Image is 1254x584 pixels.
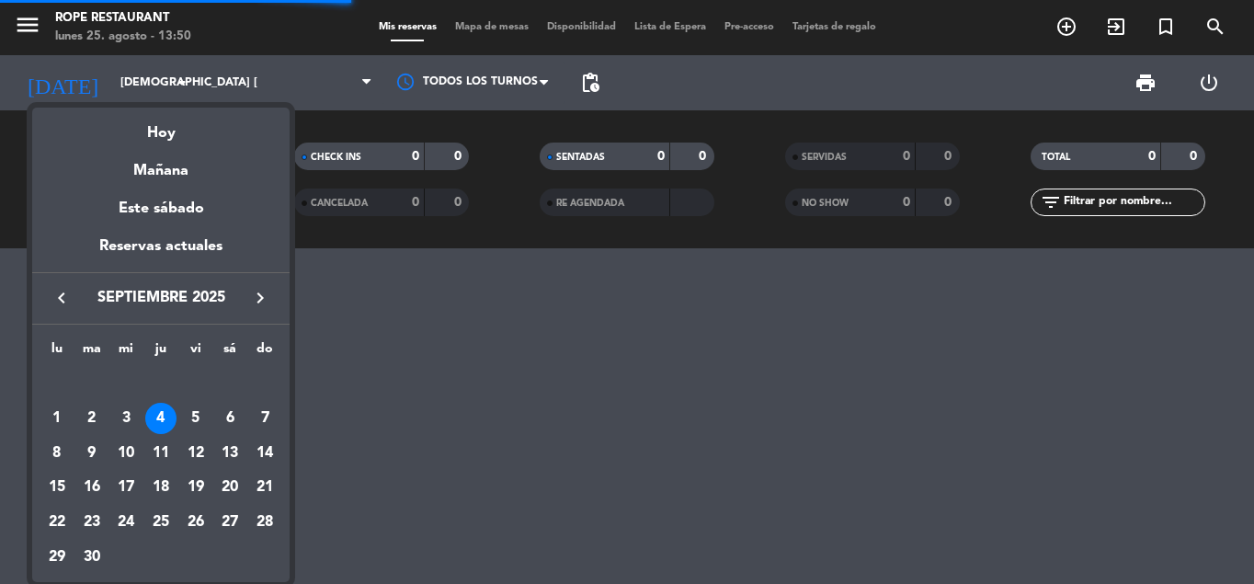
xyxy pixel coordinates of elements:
[108,505,143,540] td: 24 de septiembre de 2025
[213,505,248,540] td: 27 de septiembre de 2025
[143,401,178,436] td: 4 de septiembre de 2025
[40,436,74,471] td: 8 de septiembre de 2025
[76,542,108,573] div: 30
[249,472,280,503] div: 21
[32,108,290,145] div: Hoy
[40,401,74,436] td: 1 de septiembre de 2025
[45,286,78,310] button: keyboard_arrow_left
[180,438,211,469] div: 12
[214,507,245,538] div: 27
[74,436,109,471] td: 9 de septiembre de 2025
[40,366,282,401] td: SEP.
[214,472,245,503] div: 20
[213,338,248,367] th: sábado
[178,338,213,367] th: viernes
[145,472,177,503] div: 18
[110,472,142,503] div: 17
[108,401,143,436] td: 3 de septiembre de 2025
[32,235,290,272] div: Reservas actuales
[213,436,248,471] td: 13 de septiembre de 2025
[143,338,178,367] th: jueves
[110,403,142,434] div: 3
[74,338,109,367] th: martes
[145,507,177,538] div: 25
[74,540,109,575] td: 30 de septiembre de 2025
[143,436,178,471] td: 11 de septiembre de 2025
[74,470,109,505] td: 16 de septiembre de 2025
[247,436,282,471] td: 14 de septiembre de 2025
[213,470,248,505] td: 20 de septiembre de 2025
[76,507,108,538] div: 23
[41,542,73,573] div: 29
[76,438,108,469] div: 9
[51,287,73,309] i: keyboard_arrow_left
[40,470,74,505] td: 15 de septiembre de 2025
[78,286,244,310] span: septiembre 2025
[32,183,290,235] div: Este sábado
[213,401,248,436] td: 6 de septiembre de 2025
[178,470,213,505] td: 19 de septiembre de 2025
[145,438,177,469] div: 11
[108,436,143,471] td: 10 de septiembre de 2025
[40,338,74,367] th: lunes
[145,403,177,434] div: 4
[178,505,213,540] td: 26 de septiembre de 2025
[32,145,290,183] div: Mañana
[178,401,213,436] td: 5 de septiembre de 2025
[143,470,178,505] td: 18 de septiembre de 2025
[180,403,211,434] div: 5
[180,507,211,538] div: 26
[214,438,245,469] div: 13
[110,438,142,469] div: 10
[249,438,280,469] div: 14
[41,438,73,469] div: 8
[40,505,74,540] td: 22 de septiembre de 2025
[247,470,282,505] td: 21 de septiembre de 2025
[249,403,280,434] div: 7
[178,436,213,471] td: 12 de septiembre de 2025
[108,338,143,367] th: miércoles
[249,287,271,309] i: keyboard_arrow_right
[247,401,282,436] td: 7 de septiembre de 2025
[180,472,211,503] div: 19
[143,505,178,540] td: 25 de septiembre de 2025
[244,286,277,310] button: keyboard_arrow_right
[76,472,108,503] div: 16
[247,505,282,540] td: 28 de septiembre de 2025
[41,472,73,503] div: 15
[214,403,245,434] div: 6
[76,403,108,434] div: 2
[110,507,142,538] div: 24
[74,401,109,436] td: 2 de septiembre de 2025
[108,470,143,505] td: 17 de septiembre de 2025
[41,507,73,538] div: 22
[74,505,109,540] td: 23 de septiembre de 2025
[41,403,73,434] div: 1
[249,507,280,538] div: 28
[40,540,74,575] td: 29 de septiembre de 2025
[247,338,282,367] th: domingo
